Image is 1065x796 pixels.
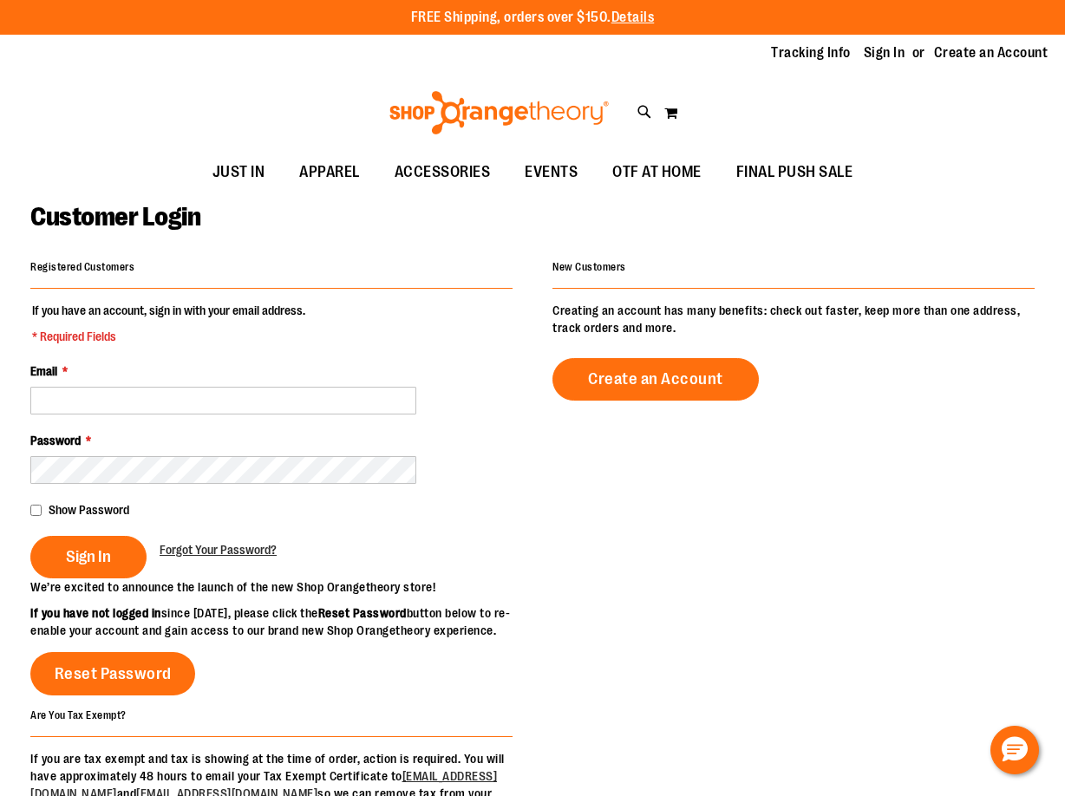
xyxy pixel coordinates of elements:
[49,503,129,517] span: Show Password
[30,261,134,273] strong: Registered Customers
[30,652,195,695] a: Reset Password
[195,153,283,192] a: JUST IN
[525,153,578,192] span: EVENTS
[299,153,360,192] span: APPAREL
[864,43,905,62] a: Sign In
[55,664,172,683] span: Reset Password
[377,153,508,192] a: ACCESSORIES
[30,578,532,596] p: We’re excited to announce the launch of the new Shop Orangetheory store!
[160,541,277,558] a: Forgot Your Password?
[30,606,161,620] strong: If you have not logged in
[30,434,81,447] span: Password
[411,8,655,28] p: FREE Shipping, orders over $150.
[552,261,626,273] strong: New Customers
[282,153,377,192] a: APPAREL
[30,536,147,578] button: Sign In
[30,604,532,639] p: since [DATE], please click the button below to re-enable your account and gain access to our bran...
[66,547,111,566] span: Sign In
[32,328,305,345] span: * Required Fields
[30,364,57,378] span: Email
[160,543,277,557] span: Forgot Your Password?
[387,91,611,134] img: Shop Orangetheory
[611,10,655,25] a: Details
[771,43,851,62] a: Tracking Info
[595,153,719,192] a: OTF AT HOME
[30,202,200,232] span: Customer Login
[552,302,1035,336] p: Creating an account has many benefits: check out faster, keep more than one address, track orders...
[588,369,723,388] span: Create an Account
[736,153,853,192] span: FINAL PUSH SALE
[719,153,871,192] a: FINAL PUSH SALE
[990,726,1039,774] button: Hello, have a question? Let’s chat.
[934,43,1049,62] a: Create an Account
[507,153,595,192] a: EVENTS
[30,302,307,345] legend: If you have an account, sign in with your email address.
[30,708,127,721] strong: Are You Tax Exempt?
[212,153,265,192] span: JUST IN
[612,153,702,192] span: OTF AT HOME
[395,153,491,192] span: ACCESSORIES
[552,358,759,401] a: Create an Account
[318,606,407,620] strong: Reset Password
